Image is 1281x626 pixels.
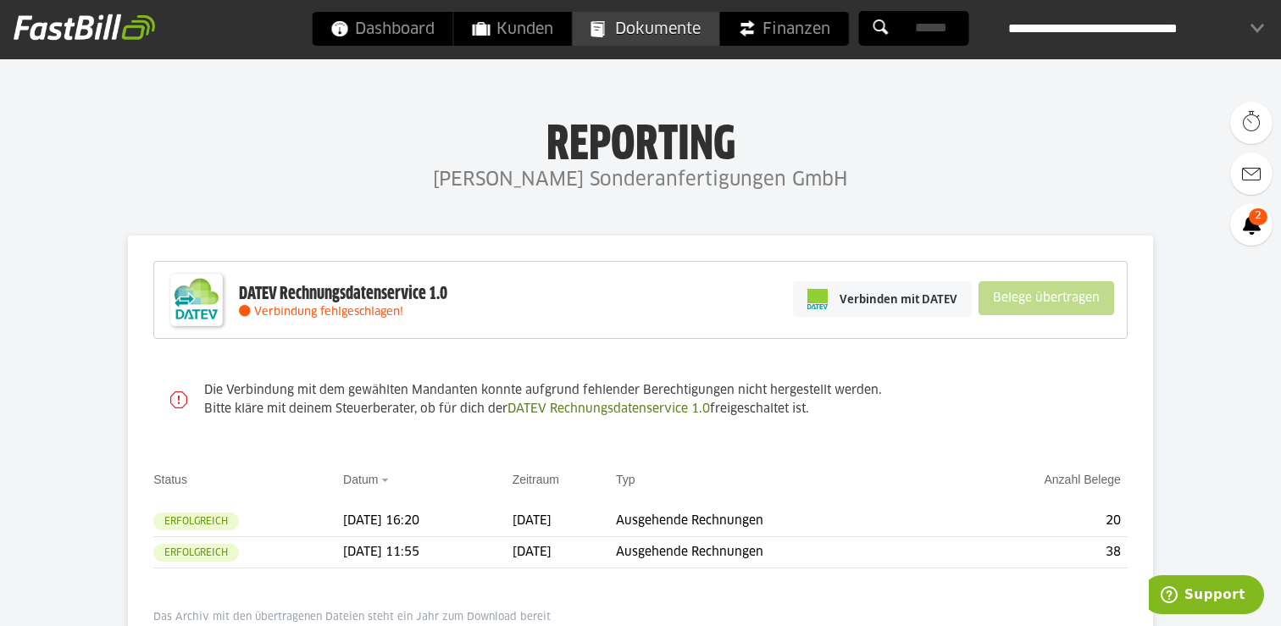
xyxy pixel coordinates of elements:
a: Datum [343,473,378,486]
iframe: Öffnet ein Widget, in dem Sie weitere Informationen finden [1149,575,1264,618]
p: Das Archiv mit den übertragenen Dateien steht ein Jahr zum Download bereit [153,611,1128,624]
a: 2 [1230,203,1273,246]
td: 20 [943,506,1128,537]
img: sort_desc.gif [381,479,392,482]
a: Dokumente [573,12,719,46]
a: Dashboard [313,12,453,46]
sl-button: Belege übertragen [979,281,1114,315]
h1: Reporting [169,119,1112,163]
div: DATEV Rechnungsdatenservice 1.0 [239,283,447,305]
img: DATEV-Datenservice Logo [163,266,230,334]
sl-badge: Erfolgreich [153,544,239,562]
img: pi-datev-logo-farbig-24.svg [807,289,828,309]
td: [DATE] 11:55 [343,537,513,568]
span: Verbinden mit DATEV [840,291,957,307]
td: [DATE] 16:20 [343,506,513,537]
span: Dashboard [331,12,435,46]
a: Verbinden mit DATEV [793,281,972,317]
a: Typ [616,473,635,486]
td: Ausgehende Rechnungen [616,506,943,537]
a: DATEV Rechnungsdatenservice 1.0 [507,403,710,415]
span: Verbindung fehlgeschlagen! [254,307,403,318]
span: 2 [1249,208,1267,225]
a: Kunden [454,12,572,46]
td: [DATE] [513,537,616,568]
img: fastbill_logo_white.png [14,14,155,41]
td: [DATE] [513,506,616,537]
span: Kunden [473,12,553,46]
td: 38 [943,537,1128,568]
sl-badge: Erfolgreich [153,512,239,530]
a: Anzahl Belege [1044,473,1120,486]
a: Status [153,473,187,486]
a: Zeitraum [513,473,559,486]
td: Ausgehende Rechnungen [616,537,943,568]
span: Finanzen [739,12,830,46]
a: Finanzen [720,12,849,46]
span: Dokumente [591,12,701,46]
